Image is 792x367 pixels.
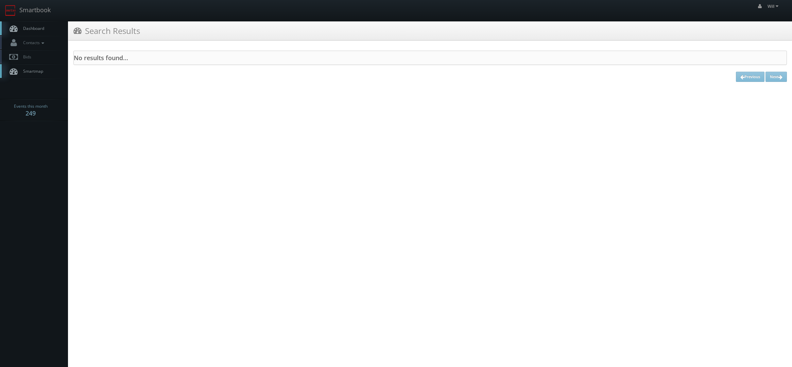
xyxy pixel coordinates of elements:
span: Contacts [20,40,46,46]
img: smartbook-logo.png [5,5,16,16]
span: Events this month [14,103,48,110]
span: Smartmap [20,68,43,74]
h4: No results found... [74,54,787,61]
span: Will [768,3,780,9]
strong: 249 [25,109,36,117]
h3: Search Results [73,25,140,37]
span: Dashboard [20,25,44,31]
span: Bids [20,54,31,60]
